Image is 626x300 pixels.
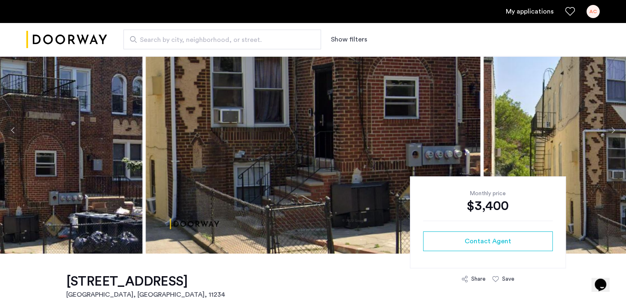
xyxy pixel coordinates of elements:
[140,35,298,45] span: Search by city, neighborhood, or street.
[565,7,575,16] a: Favorites
[123,30,321,49] input: Apartment Search
[506,7,554,16] a: My application
[591,267,618,292] iframe: chat widget
[146,7,480,254] img: apartment
[66,273,225,300] a: [STREET_ADDRESS][GEOGRAPHIC_DATA], [GEOGRAPHIC_DATA], 11234
[26,24,107,55] img: logo
[6,123,20,137] button: Previous apartment
[423,198,553,214] div: $3,400
[26,24,107,55] a: Cazamio logo
[465,236,511,246] span: Contact Agent
[606,123,620,137] button: Next apartment
[471,275,486,283] div: Share
[331,35,367,44] button: Show or hide filters
[423,189,553,198] div: Monthly price
[586,5,600,18] div: AC
[502,275,514,283] div: Save
[423,231,553,251] button: button
[66,273,225,290] h1: [STREET_ADDRESS]
[66,290,225,300] h2: [GEOGRAPHIC_DATA], [GEOGRAPHIC_DATA] , 11234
